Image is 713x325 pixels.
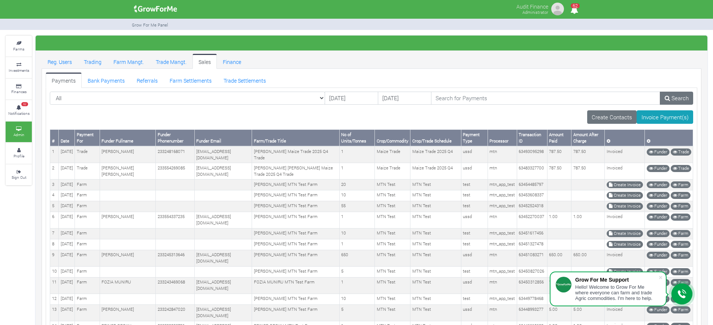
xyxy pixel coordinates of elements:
[375,250,410,266] td: MTN Test
[50,163,59,180] td: 2
[410,190,461,201] td: MTN Test
[59,277,75,294] td: [DATE]
[50,228,59,239] td: 7
[75,239,100,250] td: Farm
[75,266,100,277] td: Farm
[410,228,461,239] td: MTN Test
[517,146,547,163] td: 63493095298
[6,79,32,99] a: Finances
[156,277,194,294] td: 233243469068
[194,304,252,321] td: [EMAIL_ADDRESS][DOMAIN_NAME]
[488,250,517,266] td: mtn
[517,250,547,266] td: 63451083271
[252,250,340,266] td: [PERSON_NAME] MTN Test Farm
[488,190,517,201] td: mtn_app_test
[252,201,340,212] td: [PERSON_NAME] MTN Test Farm
[517,180,547,190] td: 63454485797
[13,132,24,137] small: Admin
[647,214,670,221] a: Funder
[6,36,32,56] a: Farms
[671,165,691,172] a: Trade
[547,146,571,163] td: 787.50
[605,163,645,180] td: Invoiced
[671,214,691,221] a: Farm
[671,148,691,156] a: Trade
[42,54,78,69] a: Reg. Users
[571,146,605,163] td: 787.50
[488,180,517,190] td: mtn_app_test
[75,201,100,212] td: Farm
[194,277,252,294] td: [EMAIL_ADDRESS][DOMAIN_NAME]
[156,212,194,228] td: 233554337235
[12,175,26,180] small: Sign Out
[100,277,156,294] td: FOZIA MUNIRU
[567,1,582,18] i: Notifications
[605,304,645,321] td: Invoiced
[461,146,488,163] td: ussd
[461,180,488,190] td: test
[252,180,340,190] td: [PERSON_NAME] MTN Test Farm
[461,190,488,201] td: test
[6,57,32,78] a: Investments
[547,212,571,228] td: 1.00
[217,54,247,69] a: Finance
[647,268,670,275] a: Funder
[156,130,194,146] th: Funder Phonenumber
[375,277,410,294] td: MTN Test
[571,3,580,8] span: 62
[571,130,605,146] th: Amount After Charge
[660,92,693,105] a: Search
[671,279,691,286] a: Farm
[547,304,571,321] td: 5.00
[156,304,194,321] td: 233242847020
[339,212,375,228] td: 1
[339,130,375,146] th: No of Units/Tonnes
[431,92,661,105] input: Search for Payments
[410,250,461,266] td: MTN Test
[671,230,691,237] a: Farm
[75,163,100,180] td: Trade
[647,252,670,259] a: Funder
[375,212,410,228] td: MTN Test
[339,294,375,304] td: 10
[75,146,100,163] td: Trade
[567,7,582,14] a: 62
[522,9,548,15] small: Administrator
[50,250,59,266] td: 9
[461,266,488,277] td: test
[375,239,410,250] td: MTN Test
[252,228,340,239] td: [PERSON_NAME] MTN Test Farm
[59,130,75,146] th: Date
[410,294,461,304] td: MTN Test
[339,250,375,266] td: 650
[8,111,30,116] small: Notifications
[488,239,517,250] td: mtn_app_test
[50,266,59,277] td: 10
[516,1,548,10] p: Audit Finance
[375,304,410,321] td: MTN Test
[100,163,156,180] td: [PERSON_NAME] [PERSON_NAME]
[156,146,194,163] td: 233248168071
[50,212,59,228] td: 6
[59,180,75,190] td: [DATE]
[100,250,156,266] td: [PERSON_NAME]
[647,230,670,237] a: Funder
[50,146,59,163] td: 1
[410,163,461,180] td: Maize Trade 2025 Q4
[671,252,691,259] a: Farm
[647,181,670,188] a: Funder
[375,266,410,277] td: MTN Test
[488,212,517,228] td: mtn
[131,1,180,16] img: growforme image
[607,241,643,248] a: Create Invoice
[252,266,340,277] td: [PERSON_NAME] MTN Test Farm
[50,239,59,250] td: 8
[461,228,488,239] td: test
[107,54,150,69] a: Farm Mangt.
[339,146,375,163] td: 1
[607,181,643,188] a: Create Invoice
[59,228,75,239] td: [DATE]
[607,230,643,237] a: Create Invoice
[339,201,375,212] td: 55
[252,163,340,180] td: [PERSON_NAME] [PERSON_NAME] Maize Trade 2025 Q4 Trade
